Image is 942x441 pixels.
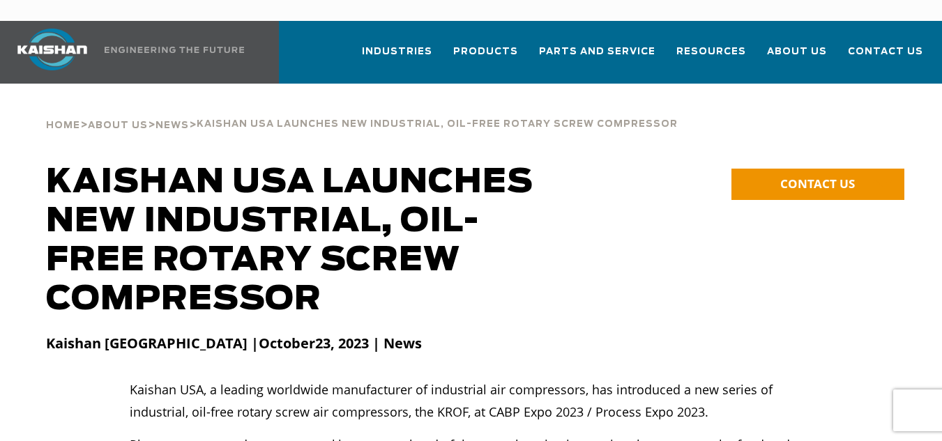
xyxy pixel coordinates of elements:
[539,44,655,60] span: Parts and Service
[88,118,148,131] a: About Us
[362,44,432,60] span: Industries
[453,33,518,81] a: Products
[848,44,923,60] span: Contact Us
[155,118,189,131] a: News
[539,33,655,81] a: Parts and Service
[767,44,827,60] span: About Us
[130,378,812,423] p: Kaishan USA, a leading worldwide manufacturer of industrial air compressors, has introduced a new...
[731,169,904,200] a: CONTACT US
[767,33,827,81] a: About Us
[362,33,432,81] a: Industries
[780,176,855,192] span: CONTACT US
[676,33,746,81] a: Resources
[88,121,148,130] span: About Us
[259,334,315,353] strong: October
[676,44,746,60] span: Resources
[46,334,422,353] strong: Kaishan [GEOGRAPHIC_DATA] | 23, 2023 | News
[453,44,518,60] span: Products
[848,33,923,81] a: Contact Us
[105,47,244,53] img: Engineering the future
[46,166,533,316] span: Kaishan USA Launches New Industrial, Oil-Free Rotary Screw Compressor
[46,105,678,137] div: > > >
[46,121,80,130] span: Home
[197,120,678,129] span: Kaishan USA Launches New Industrial, Oil-Free Rotary Screw Compressor
[46,118,80,131] a: Home
[155,121,189,130] span: News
